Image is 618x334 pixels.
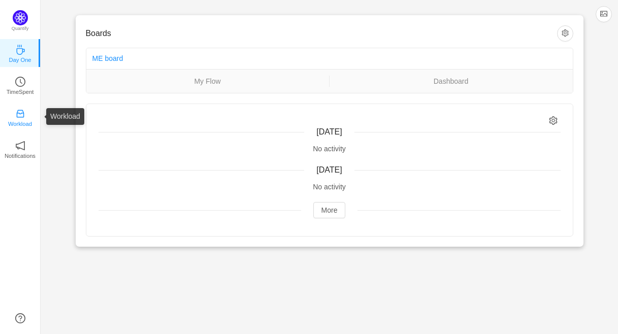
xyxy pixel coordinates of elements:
h3: Boards [86,28,557,39]
p: Quantify [12,25,29,32]
p: TimeSpent [7,87,34,96]
p: Workload [8,119,32,128]
a: icon: inboxWorkload [15,112,25,122]
i: icon: notification [15,141,25,151]
button: icon: setting [557,25,573,42]
div: No activity [99,182,561,192]
a: icon: notificationNotifications [15,144,25,154]
i: icon: setting [549,116,558,125]
div: No activity [99,144,561,154]
a: icon: coffeeDay One [15,48,25,58]
button: More [313,202,346,218]
i: icon: coffee [15,45,25,55]
span: [DATE] [316,165,342,174]
a: Dashboard [330,76,573,87]
a: ME board [92,54,123,62]
span: [DATE] [316,127,342,136]
a: icon: clock-circleTimeSpent [15,80,25,90]
i: icon: inbox [15,109,25,119]
img: Quantify [13,10,28,25]
button: icon: picture [596,6,612,22]
a: icon: question-circle [15,313,25,323]
i: icon: clock-circle [15,77,25,87]
p: Day One [9,55,31,64]
p: Notifications [5,151,36,160]
a: My Flow [86,76,329,87]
